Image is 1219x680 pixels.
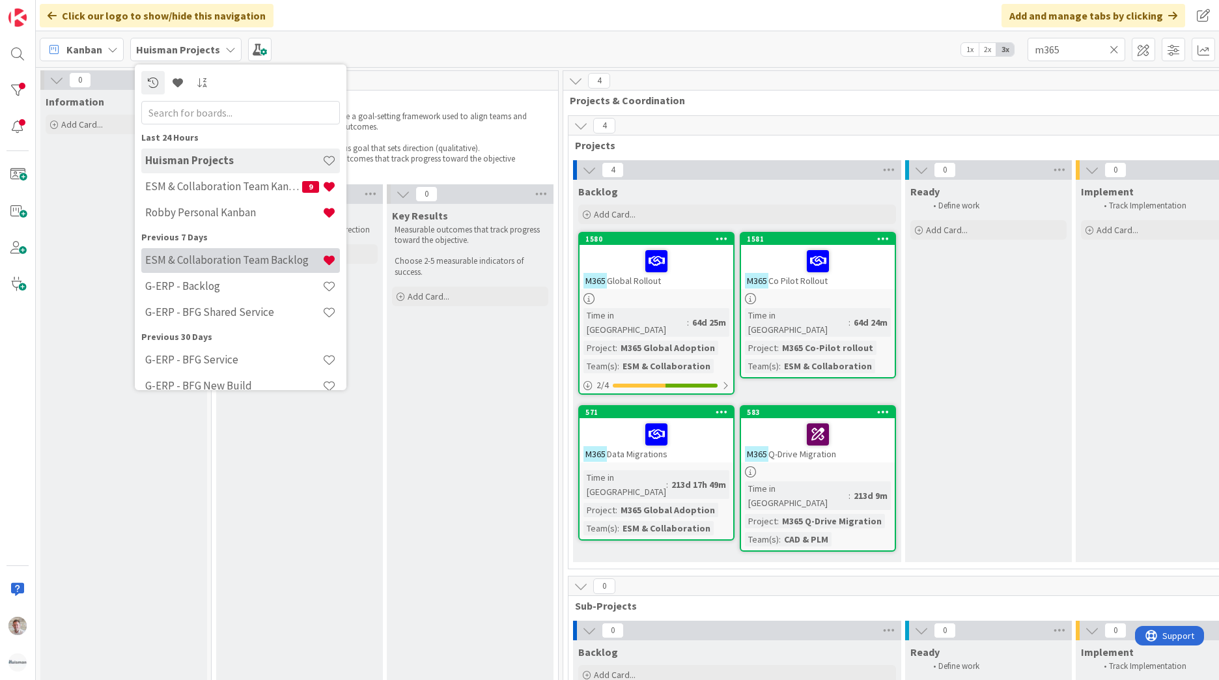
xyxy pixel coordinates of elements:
[926,201,1065,211] li: Define work
[27,2,59,18] span: Support
[580,233,733,245] div: 1580
[745,446,768,461] mark: M365
[583,273,607,288] mark: M365
[583,470,666,499] div: Time in [GEOGRAPHIC_DATA]
[583,308,687,337] div: Time in [GEOGRAPHIC_DATA]
[588,73,610,89] span: 4
[745,359,779,373] div: Team(s)
[745,514,777,528] div: Project
[668,477,729,492] div: 213d 17h 49m
[1097,224,1138,236] span: Add Card...
[583,503,615,517] div: Project
[395,256,546,277] p: Choose 2-5 measurable indicators of success.
[779,359,781,373] span: :
[145,353,322,366] h4: G-ERP - BFG Service
[583,359,617,373] div: Team(s)
[69,72,91,88] span: 0
[745,532,779,546] div: Team(s)
[934,623,956,638] span: 0
[777,341,779,355] span: :
[141,330,340,344] div: Previous 30 Days
[602,162,624,178] span: 4
[934,162,956,178] span: 0
[578,645,618,659] span: Backlog
[141,131,340,145] div: Last 24 Hours
[231,154,544,175] li: : Measurable outcomes that track progress toward the objective (quantitative).
[583,521,617,535] div: Team(s)
[619,359,714,373] div: ESM & Collaboration
[580,233,733,289] div: 1580M365Global Rollout
[741,406,895,462] div: 583M365Q-Drive Migration
[302,181,319,193] span: 9
[585,234,733,244] div: 1580
[583,341,615,355] div: Project
[745,308,848,337] div: Time in [GEOGRAPHIC_DATA]
[8,8,27,27] img: Visit kanbanzone.com
[578,185,618,198] span: Backlog
[231,143,544,154] li: : A clear, ambitious goal that sets direction (qualitative).
[926,224,968,236] span: Add Card...
[141,101,340,124] input: Search for boards...
[580,406,733,462] div: 571M365Data Migrations
[779,532,781,546] span: :
[617,521,619,535] span: :
[768,448,836,460] span: Q-Drive Migration
[1081,645,1134,659] span: Implement
[687,315,689,330] span: :
[781,359,875,373] div: ESM & Collaboration
[218,94,542,107] span: OKRs
[779,514,885,528] div: M365 Q-Drive Migration
[408,290,449,302] span: Add Card...
[617,341,718,355] div: M365 Global Adoption
[593,578,615,594] span: 0
[996,43,1014,56] span: 3x
[666,477,668,492] span: :
[392,209,448,222] span: Key Results
[745,273,768,288] mark: M365
[850,315,891,330] div: 64d 24m
[747,408,895,417] div: 583
[141,231,340,244] div: Previous 7 Days
[66,42,102,57] span: Kanban
[395,225,546,246] p: Measurable outcomes that track progress toward the objective.
[145,279,322,292] h4: G-ERP - Backlog
[596,378,609,392] span: 2 / 4
[910,645,940,659] span: Ready
[910,185,940,198] span: Ready
[594,208,636,220] span: Add Card...
[145,154,322,167] h4: Huisman Projects
[1081,185,1134,198] span: Implement
[777,514,779,528] span: :
[585,408,733,417] div: 571
[1104,623,1127,638] span: 0
[145,206,322,219] h4: Robby Personal Kanban
[145,305,322,319] h4: G-ERP - BFG Shared Service
[768,275,828,287] span: Co Pilot Rollout
[1002,4,1185,27] div: Add and manage tabs by clicking
[781,532,832,546] div: CAD & PLM
[745,481,848,510] div: Time in [GEOGRAPHIC_DATA]
[8,617,27,635] img: Rd
[580,377,733,393] div: 2/4
[580,406,733,418] div: 571
[850,489,891,503] div: 213d 9m
[689,315,729,330] div: 64d 25m
[961,43,979,56] span: 1x
[615,503,617,517] span: :
[747,234,895,244] div: 1581
[617,359,619,373] span: :
[607,448,667,460] span: Data Migrations
[617,503,718,517] div: M365 Global Adoption
[145,253,322,266] h4: ESM & Collaboration Team Backlog
[619,521,714,535] div: ESM & Collaboration
[593,118,615,134] span: 4
[979,43,996,56] span: 2x
[61,119,103,130] span: Add Card...
[8,653,27,672] img: avatar
[615,341,617,355] span: :
[583,446,607,461] mark: M365
[745,341,777,355] div: Project
[741,233,895,245] div: 1581
[1104,162,1127,178] span: 0
[1028,38,1125,61] input: Quick Filter...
